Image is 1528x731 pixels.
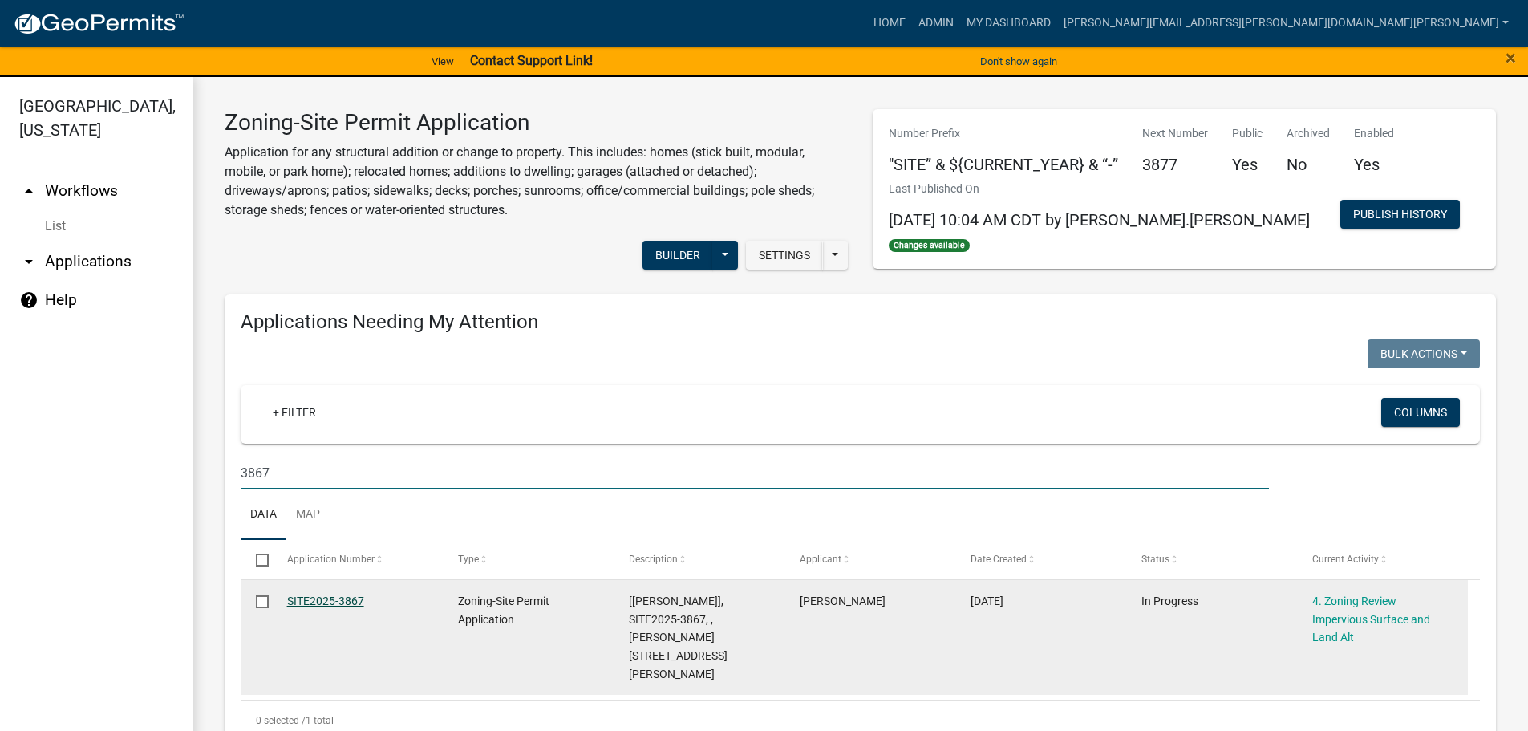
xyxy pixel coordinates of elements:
[1232,155,1263,174] h5: Yes
[1368,339,1480,368] button: Bulk Actions
[1354,125,1394,142] p: Enabled
[1340,209,1460,221] wm-modal-confirm: Workflow Publish History
[256,715,306,726] span: 0 selected /
[260,398,329,427] a: + Filter
[1506,47,1516,69] span: ×
[19,181,39,201] i: arrow_drop_up
[241,489,286,541] a: Data
[19,290,39,310] i: help
[746,241,823,270] button: Settings
[1506,48,1516,67] button: Close
[458,595,549,626] span: Zoning-Site Permit Application
[1312,595,1430,644] a: 4. Zoning Review Impervious Surface and Land Alt
[1126,540,1297,579] datatable-header-cell: Status
[889,125,1118,142] p: Number Prefix
[287,595,364,607] a: SITE2025-3867
[458,554,479,565] span: Type
[955,540,1126,579] datatable-header-cell: Date Created
[225,109,849,136] h3: Zoning-Site Permit Application
[1287,155,1330,174] h5: No
[1297,540,1468,579] datatable-header-cell: Current Activity
[867,8,912,39] a: Home
[1232,125,1263,142] p: Public
[889,155,1118,174] h5: "SITE” & ${CURRENT_YEAR} & “-”
[784,540,955,579] datatable-header-cell: Applicant
[1312,554,1379,565] span: Current Activity
[971,595,1003,607] span: 09/10/2025
[800,554,841,565] span: Applicant
[629,554,678,565] span: Description
[889,210,1310,229] span: [DATE] 10:04 AM CDT by [PERSON_NAME].[PERSON_NAME]
[971,554,1027,565] span: Date Created
[1340,200,1460,229] button: Publish History
[800,595,886,607] span: Gerald Brossart
[241,311,1480,334] h4: Applications Needing My Attention
[889,239,971,252] span: Changes available
[442,540,613,579] datatable-header-cell: Type
[287,554,375,565] span: Application Number
[19,252,39,271] i: arrow_drop_down
[286,489,330,541] a: Map
[889,181,1310,197] p: Last Published On
[225,143,849,220] p: Application for any structural addition or change to property. This includes: homes (stick built,...
[241,540,271,579] datatable-header-cell: Select
[1142,125,1208,142] p: Next Number
[614,540,784,579] datatable-header-cell: Description
[1142,155,1208,174] h5: 3877
[642,241,713,270] button: Builder
[912,8,960,39] a: Admin
[960,8,1057,39] a: My Dashboard
[974,48,1064,75] button: Don't show again
[1057,8,1515,39] a: [PERSON_NAME][EMAIL_ADDRESS][PERSON_NAME][DOMAIN_NAME][PERSON_NAME]
[629,595,728,680] span: [Wayne Leitheiser], SITE2025-3867, , GERALD BROSSART, 19021 SHERMAN SHORES RD
[241,457,1269,489] input: Search for applications
[425,48,460,75] a: View
[271,540,442,579] datatable-header-cell: Application Number
[1141,554,1169,565] span: Status
[1141,595,1198,607] span: In Progress
[1354,155,1394,174] h5: Yes
[470,53,593,68] strong: Contact Support Link!
[1381,398,1460,427] button: Columns
[1287,125,1330,142] p: Archived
